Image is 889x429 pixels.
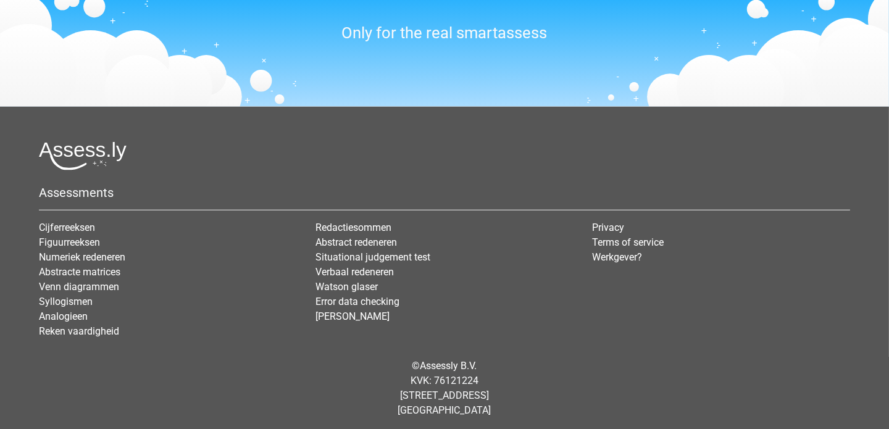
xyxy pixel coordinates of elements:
a: Venn diagrammen [39,281,119,293]
a: Privacy [592,222,624,233]
img: Assessly logo [39,141,127,170]
div: © KVK: 76121224 [STREET_ADDRESS] [GEOGRAPHIC_DATA] [30,349,859,428]
a: [PERSON_NAME] [315,310,390,322]
h3: Only for the real smartassess [207,23,682,43]
a: Verbaal redeneren [315,266,394,278]
a: Redactiesommen [315,222,391,233]
a: Situational judgement test [315,251,430,263]
a: Reken vaardigheid [39,325,119,337]
a: Assessly B.V. [420,360,477,372]
a: Cijferreeksen [39,222,95,233]
a: Terms of service [592,236,664,248]
a: Error data checking [315,296,399,307]
a: Abstract redeneren [315,236,397,248]
a: Syllogismen [39,296,93,307]
a: Analogieen [39,310,88,322]
h5: Assessments [39,185,850,200]
a: Werkgever? [592,251,642,263]
a: Watson glaser [315,281,378,293]
a: Numeriek redeneren [39,251,125,263]
a: Figuurreeksen [39,236,100,248]
a: Abstracte matrices [39,266,120,278]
